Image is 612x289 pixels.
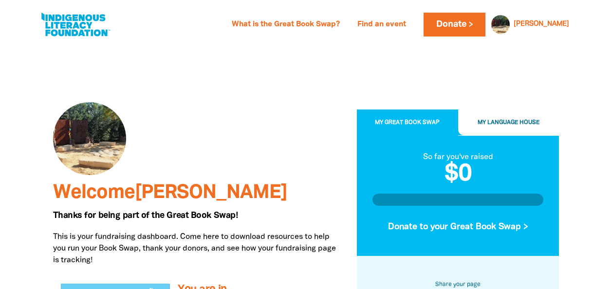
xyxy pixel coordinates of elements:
[375,120,440,126] span: My Great Book Swap
[458,110,559,136] button: My Language House
[53,231,342,266] p: This is your fundraising dashboard. Come here to download resources to help you run your Book Swa...
[372,151,544,163] div: So far you've raised
[226,17,346,33] a: What is the Great Book Swap?
[424,13,485,36] a: Donate
[478,120,539,126] span: My Language House
[352,17,412,33] a: Find an event
[514,21,569,28] a: [PERSON_NAME]
[372,163,544,186] h2: $0
[357,110,458,136] button: My Great Book Swap
[53,184,287,202] span: Welcome [PERSON_NAME]
[372,214,544,240] button: Donate to your Great Book Swap >
[53,212,238,219] span: Thanks for being part of the Great Book Swap!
